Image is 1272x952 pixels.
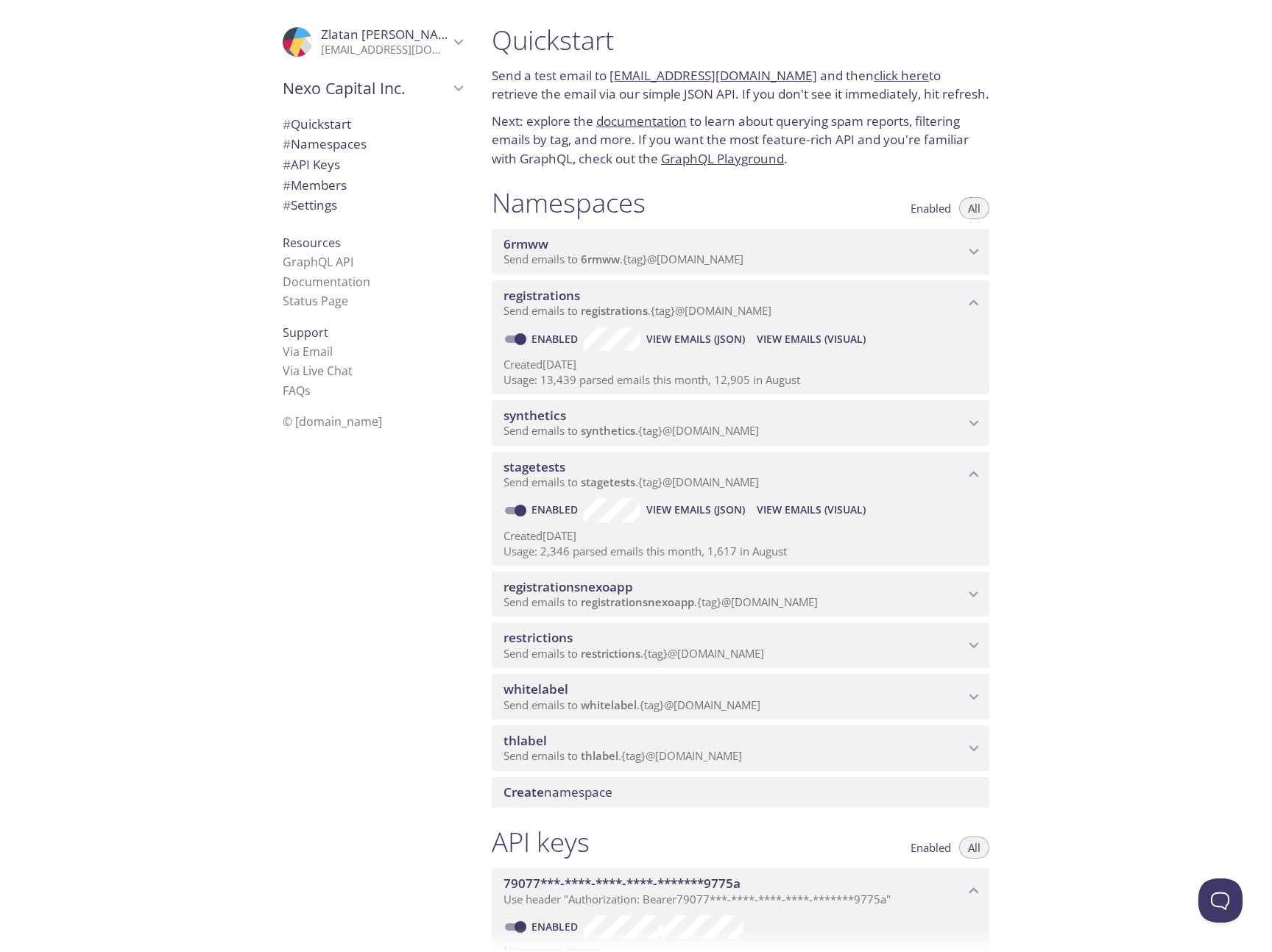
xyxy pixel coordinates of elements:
[504,697,760,712] span: Send emails to . {tag} @[DOMAIN_NAME]
[504,407,566,424] span: synthetics
[504,544,978,559] p: Usage: 2,346 parsed emails this month, 1,617 in August
[646,330,745,348] span: View Emails (JSON)
[271,18,474,66] div: Zlatan Ivanov
[271,195,474,216] div: Team Settings
[504,372,978,388] p: Usage: 13,439 parsed emails this month, 12,905 in August
[305,383,311,399] span: s
[596,113,687,129] a: documentation
[504,423,759,438] span: Send emails to . {tag} @[DOMAIN_NAME]
[492,186,646,219] h1: Namespaces
[581,646,640,661] span: restrictions
[640,498,751,522] button: View Emails (JSON)
[492,725,989,771] div: thlabel namespace
[492,229,989,274] div: 6rmww namespace
[959,197,989,219] button: All
[283,196,337,213] span: Settings
[504,357,978,372] p: Created [DATE]
[283,177,291,193] span: #
[1198,878,1243,923] iframe: Help Scout Beacon - Open
[874,67,929,84] a: click here
[492,572,989,617] div: registrationsnexoapp namespace
[609,67,817,84] a: [EMAIL_ADDRESS][DOMAIN_NAME]
[646,501,745,519] span: View Emails (JSON)
[492,674,989,720] div: whitelabel namespace
[504,646,764,661] span: Send emails to . {tag} @[DOMAIN_NAME]
[902,836,960,859] button: Enabled
[504,629,573,646] span: restrictions
[581,252,620,266] span: 6rmww
[492,452,989,497] div: stagetests namespace
[902,197,960,219] button: Enabled
[283,156,340,173] span: API Keys
[504,784,612,800] span: namespace
[271,69,474,107] div: Nexo Capital Inc.
[529,920,584,934] a: Enabled
[581,423,635,438] span: synthetics
[504,235,548,252] span: 6rmww
[529,332,584,346] a: Enabled
[504,475,759,489] span: Send emails to . {tag} @[DOMAIN_NAME]
[504,578,633,595] span: registrationsnexoapp
[492,777,989,808] div: Create namespace
[283,274,370,290] a: Documentation
[492,400,989,446] div: synthetics namespace
[504,458,565,475] span: stagetests
[581,594,694,609] span: registrationsnexoapp
[283,413,382,430] span: © [DOMAIN_NAME]
[492,622,989,668] div: restrictions namespace
[581,697,637,712] span: whitelabel
[283,254,353,270] a: GraphQL API
[504,528,978,544] p: Created [DATE]
[504,252,743,266] span: Send emails to . {tag} @[DOMAIN_NAME]
[271,154,474,175] div: API Keys
[504,732,547,749] span: thlabel
[529,502,584,516] a: Enabled
[492,24,989,57] h1: Quickstart
[283,363,353,379] a: Via Live Chat
[321,43,449,57] p: [EMAIL_ADDRESS][DOMAIN_NAME]
[581,475,635,489] span: stagetests
[283,196,291,213] span: #
[321,26,461,43] span: Zlatan [PERSON_NAME]
[640,327,751,351] button: View Emails (JSON)
[283,383,311,399] a: FAQ
[504,287,580,304] span: registrations
[283,116,291,132] span: #
[581,303,648,318] span: registrations
[283,177,347,193] span: Members
[271,134,474,154] div: Namespaces
[283,135,367,152] span: Namespaces
[492,825,590,859] h1: API keys
[283,344,333,360] a: Via Email
[492,280,989,326] div: registrations namespace
[283,235,341,251] span: Resources
[757,330,866,348] span: View Emails (Visual)
[959,836,989,859] button: All
[504,784,544,800] span: Create
[751,498,872,522] button: View Emails (Visual)
[283,116,351,132] span: Quickstart
[492,66,989,104] p: Send a test email to and then to retrieve the email via our simple JSON API. If you don't see it ...
[504,303,771,318] span: Send emails to . {tag} @[DOMAIN_NAME]
[751,327,872,351] button: View Emails (Visual)
[283,324,328,341] span: Support
[283,293,348,309] a: Status Page
[661,150,784,167] a: GraphQL Playground
[271,175,474,196] div: Members
[283,156,291,173] span: #
[271,114,474,135] div: Quickstart
[283,135,291,152] span: #
[504,594,818,609] span: Send emails to . {tag} @[DOMAIN_NAME]
[283,78,449,99] span: Nexo Capital Inc.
